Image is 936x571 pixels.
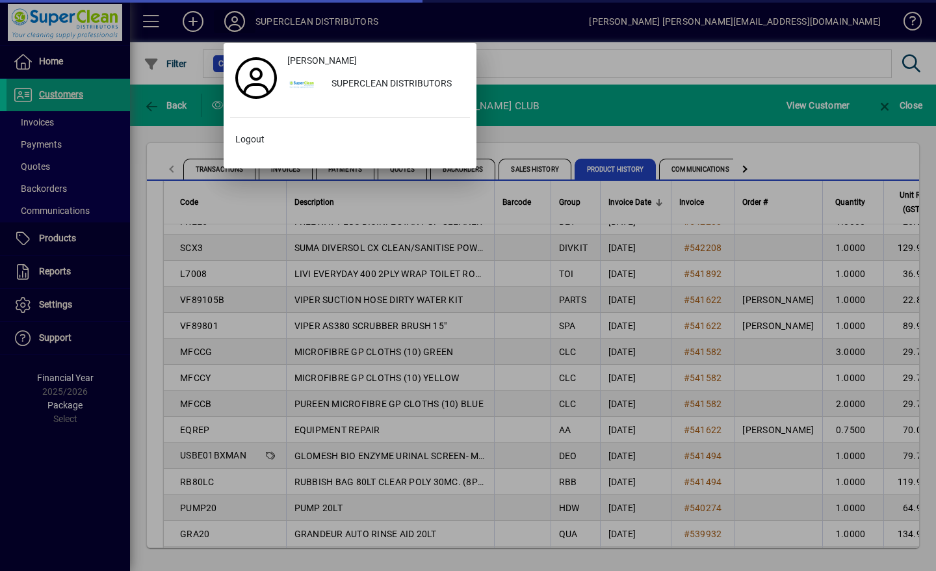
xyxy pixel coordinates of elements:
a: Profile [230,66,282,90]
button: SUPERCLEAN DISTRIBUTORS [282,73,470,96]
span: [PERSON_NAME] [287,54,357,68]
div: SUPERCLEAN DISTRIBUTORS [321,73,470,96]
span: Logout [235,133,265,146]
button: Logout [230,128,470,152]
a: [PERSON_NAME] [282,49,470,73]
